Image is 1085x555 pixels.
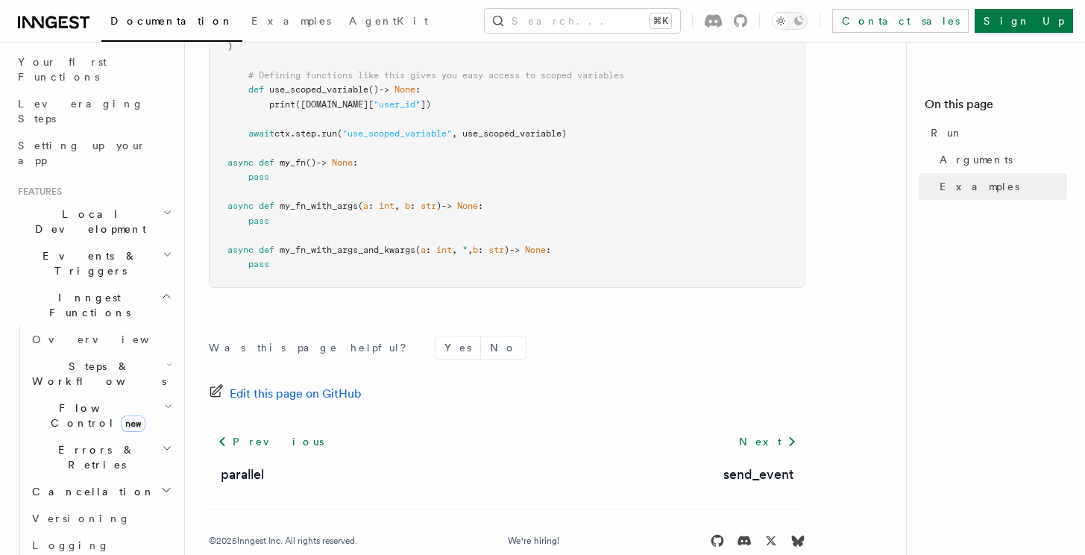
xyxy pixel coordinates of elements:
[421,99,431,110] span: ])
[934,173,1067,200] a: Examples
[248,70,624,81] span: # Defining functions like this gives you easy access to scoped variables
[248,128,274,139] span: await
[12,248,163,278] span: Events & Triggers
[230,383,362,404] span: Edit this page on GitHub
[251,15,331,27] span: Examples
[12,48,175,90] a: Your first Functions
[934,146,1067,173] a: Arguments
[26,484,155,499] span: Cancellation
[468,245,473,255] span: ,
[435,336,480,359] button: Yes
[209,535,357,547] div: © 2025 Inngest Inc. All rights reserved.
[209,428,332,455] a: Previous
[525,245,546,255] span: None
[421,245,426,255] span: a
[248,259,269,269] span: pass
[321,128,337,139] span: run
[337,128,342,139] span: (
[32,333,186,345] span: Overview
[32,512,130,524] span: Versioning
[12,132,175,174] a: Setting up your app
[12,186,62,198] span: Features
[316,128,321,139] span: .
[504,245,509,255] span: )
[12,90,175,132] a: Leveraging Steps
[26,401,164,430] span: Flow Control
[441,201,452,211] span: ->
[248,172,269,182] span: pass
[940,179,1019,194] span: Examples
[546,245,551,255] span: :
[342,128,452,139] span: "use_scoped_variable"
[832,9,969,33] a: Contact sales
[18,56,107,83] span: Your first Functions
[410,201,415,211] span: :
[209,383,362,404] a: Edit this page on GitHub
[394,201,400,211] span: ,
[18,98,144,125] span: Leveraging Steps
[436,245,452,255] span: int
[509,245,520,255] span: ->
[481,336,526,359] button: No
[478,245,483,255] span: :
[379,201,394,211] span: int
[274,128,290,139] span: ctx
[280,201,358,211] span: my_fn_with_args
[772,12,808,30] button: Toggle dark mode
[26,436,175,478] button: Errors & Retries
[18,139,146,166] span: Setting up your app
[332,157,353,168] span: None
[295,128,316,139] span: step
[349,15,428,27] span: AgentKit
[248,84,264,95] span: def
[374,99,421,110] span: "user_id"
[26,326,175,353] a: Overview
[227,245,254,255] span: async
[730,428,805,455] a: Next
[12,207,163,236] span: Local Development
[925,119,1067,146] a: Run
[379,84,389,95] span: ->
[650,13,671,28] kbd: ⌘K
[353,157,358,168] span: :
[436,201,441,211] span: )
[488,245,504,255] span: str
[12,290,161,320] span: Inngest Functions
[931,125,963,140] span: Run
[26,359,166,389] span: Steps & Workflows
[26,442,162,472] span: Errors & Retries
[421,201,436,211] span: str
[457,201,478,211] span: None
[358,201,363,211] span: (
[485,9,680,33] button: Search...⌘K
[26,478,175,505] button: Cancellation
[452,128,567,139] span: , use_scoped_variable)
[12,201,175,242] button: Local Development
[32,539,110,551] span: Logging
[101,4,242,42] a: Documentation
[280,245,415,255] span: my_fn_with_args_and_kwargs
[259,245,274,255] span: def
[368,84,379,95] span: ()
[248,216,269,226] span: pass
[290,128,295,139] span: .
[280,157,306,168] span: my_fn
[259,201,274,211] span: def
[227,201,254,211] span: async
[269,84,368,95] span: use_scoped_variable
[363,201,368,211] span: a
[426,245,431,255] span: :
[269,99,295,110] span: print
[940,152,1013,167] span: Arguments
[306,157,316,168] span: ()
[316,157,327,168] span: ->
[368,201,374,211] span: :
[209,340,417,355] p: Was this page helpful?
[415,84,421,95] span: :
[975,9,1073,33] a: Sign Up
[259,157,274,168] span: def
[405,201,410,211] span: b
[295,99,374,110] span: ([DOMAIN_NAME][
[478,201,483,211] span: :
[473,245,478,255] span: b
